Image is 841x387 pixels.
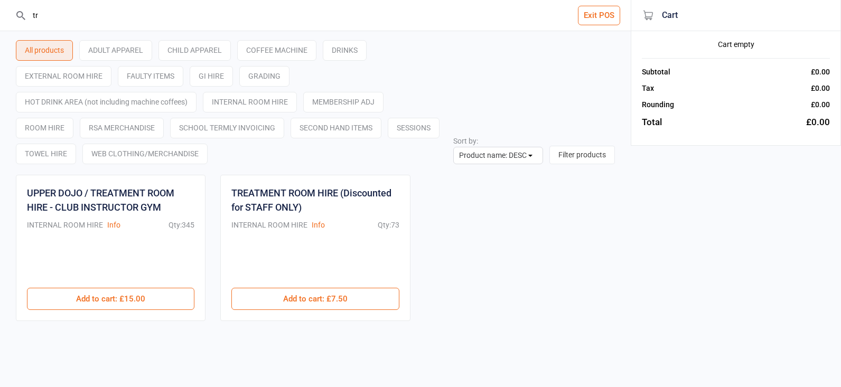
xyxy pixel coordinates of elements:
div: ADULT APPAREL [79,40,152,61]
div: TREATMENT ROOM HIRE (Discounted for STAFF ONLY) [231,186,399,214]
div: £0.00 [811,67,830,78]
div: RSA MERCHANDISE [80,118,164,138]
div: UPPER DOJO / TREATMENT ROOM HIRE - CLUB INSTRUCTOR GYM [27,186,194,214]
div: Total [642,116,662,129]
div: SCHOOL TERMLY INVOICING [170,118,284,138]
div: TOWEL HIRE [16,144,76,164]
div: WEB CLOTHING/MERCHANDISE [82,144,208,164]
div: Qty: 345 [169,220,194,231]
div: SESSIONS [388,118,440,138]
div: DRINKS [323,40,367,61]
button: Add to cart: £7.50 [231,288,399,310]
button: Info [107,220,120,231]
div: EXTERNAL ROOM HIRE [16,66,111,87]
button: Add to cart: £15.00 [27,288,194,310]
button: Filter products [549,146,615,164]
div: £0.00 [806,116,830,129]
div: INTERNAL ROOM HIRE [231,220,307,231]
div: £0.00 [811,99,830,110]
div: All products [16,40,73,61]
div: ROOM HIRE [16,118,73,138]
div: HOT DRINK AREA (not including machine coffees) [16,92,197,112]
div: COFFEE MACHINE [237,40,316,61]
div: SECOND HAND ITEMS [291,118,381,138]
div: Subtotal [642,67,670,78]
div: £0.00 [811,83,830,94]
div: Qty: 73 [378,220,399,231]
button: Info [312,220,325,231]
div: GRADING [239,66,289,87]
div: CHILD APPAREL [158,40,231,61]
div: INTERNAL ROOM HIRE [27,220,103,231]
div: Rounding [642,99,674,110]
div: GI HIRE [190,66,233,87]
div: MEMBERSHIP ADJ [303,92,384,112]
div: Cart empty [642,39,830,50]
label: Sort by: [453,137,478,145]
div: FAULTY ITEMS [118,66,183,87]
div: INTERNAL ROOM HIRE [203,92,297,112]
div: Tax [642,83,654,94]
button: Exit POS [578,6,620,25]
